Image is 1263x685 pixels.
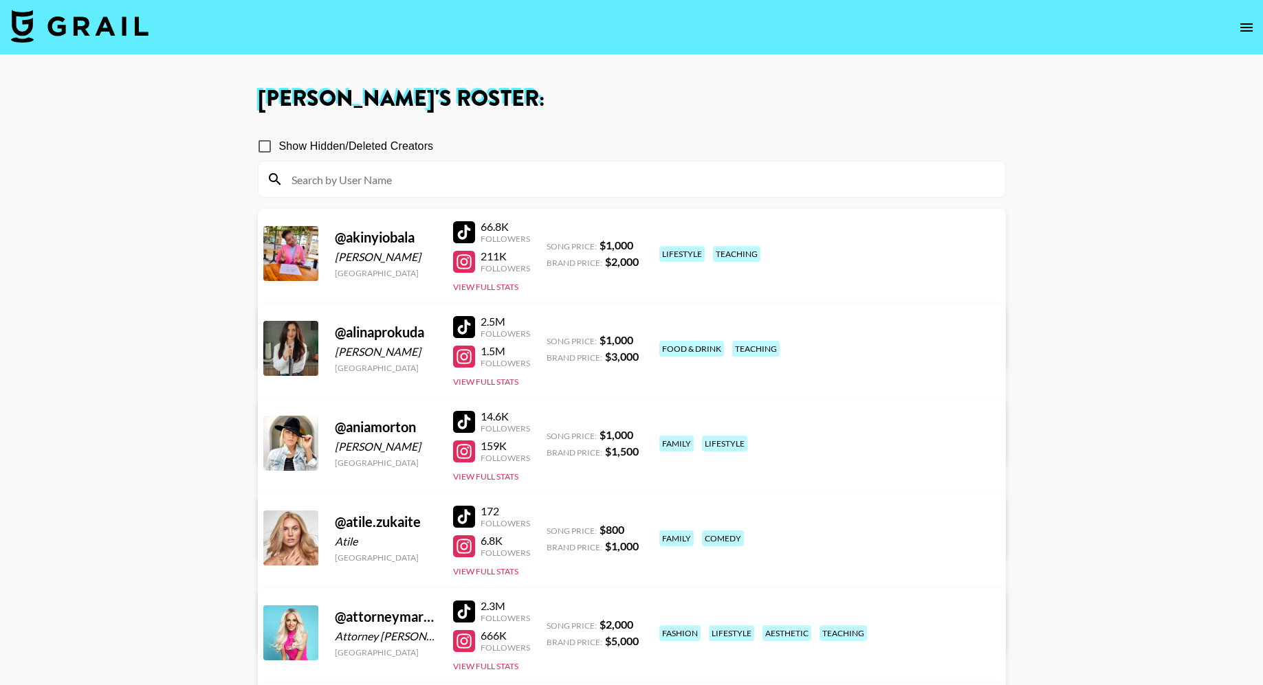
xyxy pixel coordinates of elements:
div: Followers [481,234,530,244]
strong: $ 2,000 [600,618,633,631]
div: @ atile.zukaite [335,513,437,530]
span: Song Price: [547,241,597,251]
div: 2.3M [481,599,530,613]
div: food & drink [659,341,724,357]
span: Brand Price: [547,637,602,647]
div: Followers [481,613,530,623]
strong: $ 1,000 [600,238,633,251]
div: [PERSON_NAME] [335,345,437,359]
span: Brand Price: [547,447,602,458]
strong: $ 1,000 [605,539,639,552]
div: lifestyle [709,625,754,641]
span: Brand Price: [547,352,602,363]
strong: $ 800 [600,523,624,536]
div: 159K [481,439,530,453]
div: @ alinaprokuda [335,324,437,341]
div: aesthetic [762,625,811,641]
div: [GEOGRAPHIC_DATA] [335,268,437,278]
span: Show Hidden/Deleted Creators [279,138,434,155]
div: 2.5M [481,315,530,328]
div: [GEOGRAPHIC_DATA] [335,458,437,468]
div: Attorney [PERSON_NAME] [335,629,437,643]
div: comedy [702,530,744,546]
div: [PERSON_NAME] [335,440,437,453]
strong: $ 1,000 [600,333,633,346]
span: Song Price: [547,526,597,536]
span: Brand Price: [547,542,602,552]
div: [PERSON_NAME] [335,250,437,264]
span: Song Price: [547,336,597,346]
div: fashion [659,625,701,641]
div: [GEOGRAPHIC_DATA] [335,552,437,563]
div: teaching [732,341,780,357]
div: family [659,436,694,451]
span: Brand Price: [547,258,602,268]
div: 14.6K [481,409,530,423]
div: [GEOGRAPHIC_DATA] [335,647,437,658]
div: 211K [481,249,530,263]
div: lifestyle [702,436,747,451]
div: @ aniamorton [335,418,437,436]
strong: $ 2,000 [605,255,639,268]
strong: $ 1,000 [600,428,633,441]
strong: $ 1,500 [605,445,639,458]
div: 172 [481,504,530,518]
div: Atile [335,535,437,548]
div: 66.8K [481,220,530,234]
span: Song Price: [547,431,597,441]
div: 666K [481,629,530,642]
div: teaching [820,625,867,641]
strong: $ 5,000 [605,634,639,647]
button: View Full Stats [453,471,518,482]
button: View Full Stats [453,661,518,671]
div: Followers [481,358,530,368]
h1: [PERSON_NAME] 's Roster: [258,88,1006,110]
div: Followers [481,453,530,463]
div: teaching [713,246,760,262]
div: lifestyle [659,246,705,262]
div: Followers [481,423,530,434]
div: @ attorneymartinez [335,608,437,625]
img: Grail Talent [11,10,149,43]
div: Followers [481,518,530,528]
div: @ akinyiobala [335,229,437,246]
div: family [659,530,694,546]
button: open drawer [1233,14,1260,41]
div: [GEOGRAPHIC_DATA] [335,363,437,373]
div: Followers [481,328,530,339]
span: Song Price: [547,620,597,631]
button: View Full Stats [453,377,518,387]
div: Followers [481,263,530,273]
div: 6.8K [481,534,530,548]
button: View Full Stats [453,566,518,576]
div: Followers [481,548,530,558]
input: Search by User Name [283,168,997,190]
button: View Full Stats [453,282,518,292]
strong: $ 3,000 [605,350,639,363]
div: 1.5M [481,344,530,358]
div: Followers [481,642,530,653]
